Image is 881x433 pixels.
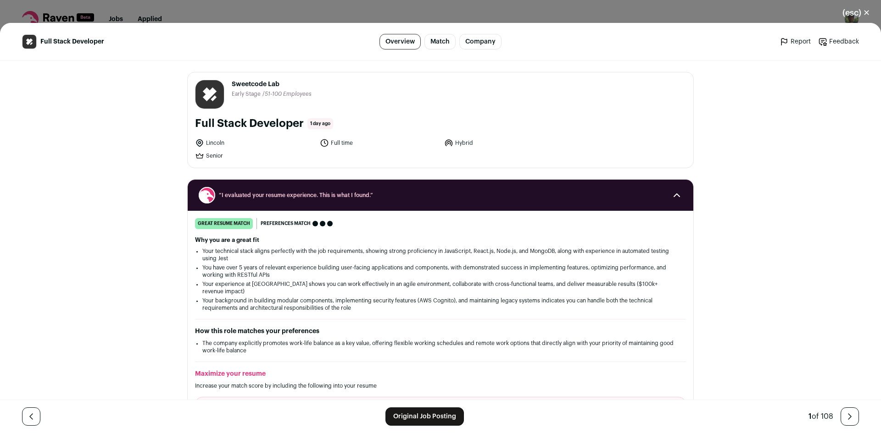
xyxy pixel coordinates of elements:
span: 1 day ago [307,118,333,129]
li: You have over 5 years of relevant experience building user-facing applications and components, wi... [202,264,679,279]
li: / [262,91,312,98]
li: Early Stage [232,91,262,98]
a: Original Job Posting [385,407,464,426]
span: Sweetcode Lab [232,80,312,89]
a: Company [459,34,502,49]
img: 7c9deb4eb0fa5d271ebc0f01ce0fcccc0d846eefda9598624e89955e96218953.jpg [22,35,36,49]
span: Preferences match [261,219,311,228]
h1: Full Stack Developer [195,116,304,131]
li: Hybrid [444,138,563,148]
img: 7c9deb4eb0fa5d271ebc0f01ce0fcccc0d846eefda9598624e89955e96218953.jpg [195,80,224,109]
span: 51-100 Employees [265,91,312,97]
h2: How this role matches your preferences [195,327,686,336]
div: great resume match [195,218,253,229]
li: Your technical stack aligns perfectly with the job requirements, showing strong proficiency in Ja... [202,247,679,262]
a: Overview [379,34,421,49]
li: Full time [320,138,439,148]
h2: Why you are a great fit [195,236,686,244]
div: of 108 [809,411,833,422]
li: Your experience at [GEOGRAPHIC_DATA] shows you can work effectively in an agile environment, coll... [202,280,679,295]
span: Full Stack Developer [40,37,104,46]
li: Lincoln [195,138,314,148]
h2: Maximize your resume [195,369,686,378]
p: Increase your match score by including the following into your resume [195,382,686,389]
li: Your background in building modular components, implementing security features (AWS Cognito), and... [202,297,679,312]
button: Close modal [831,3,881,23]
span: “I evaluated your resume experience. This is what I found.” [219,192,662,199]
a: Report [780,37,811,46]
li: Senior [195,151,314,160]
span: 1 [809,413,812,420]
a: Match [424,34,456,49]
a: Feedback [818,37,859,46]
li: The company explicitly promotes work-life balance as a key value, offering flexible working sched... [202,340,679,354]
